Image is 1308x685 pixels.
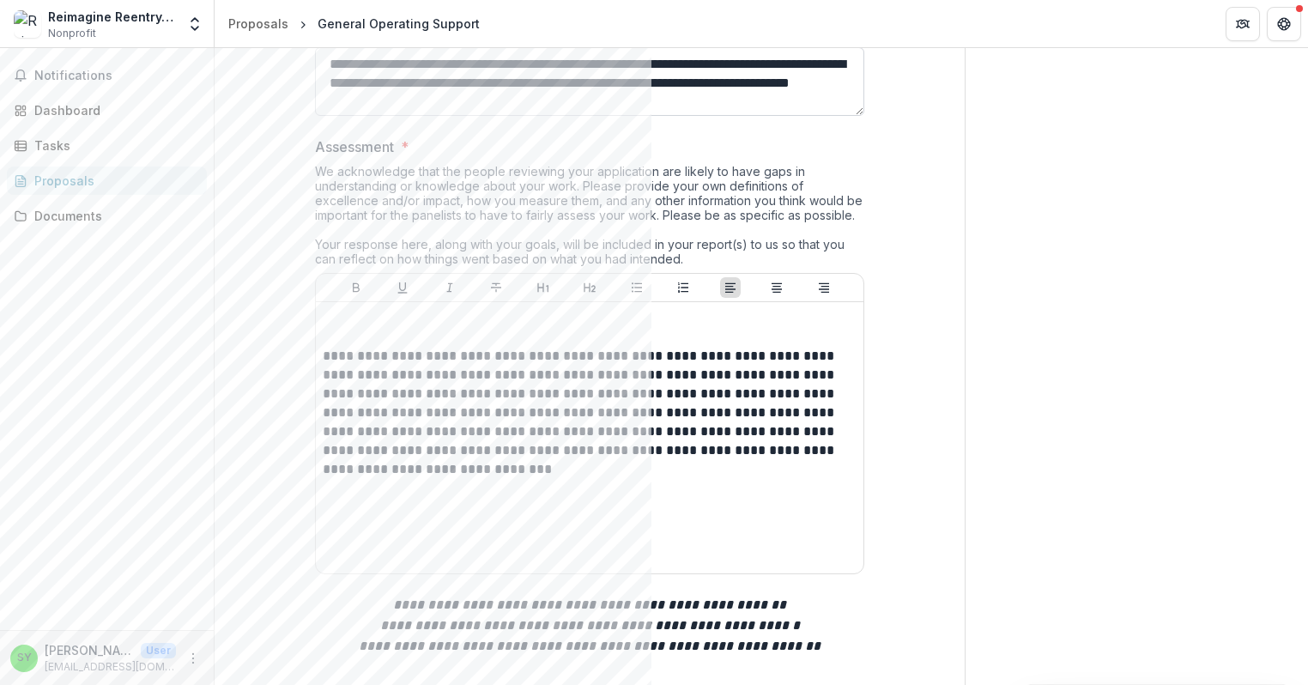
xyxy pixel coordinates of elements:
[17,652,32,664] div: Sydney Yates
[34,172,193,190] div: Proposals
[1226,7,1260,41] button: Partners
[579,277,600,298] button: Heading 2
[673,277,693,298] button: Ordered List
[766,277,787,298] button: Align Center
[183,7,207,41] button: Open entity switcher
[34,101,193,119] div: Dashboard
[315,164,864,273] div: We acknowledge that the people reviewing your application are likely to have gaps in understandin...
[228,15,288,33] div: Proposals
[315,136,394,157] p: Assessment
[48,26,96,41] span: Nonprofit
[45,659,176,675] p: [EMAIL_ADDRESS][DOMAIN_NAME]
[346,277,366,298] button: Bold
[141,643,176,658] p: User
[221,11,487,36] nav: breadcrumb
[34,207,193,225] div: Documents
[221,11,295,36] a: Proposals
[48,8,176,26] div: Reimagine Reentry, Inc.
[318,15,480,33] div: General Operating Support
[814,277,834,298] button: Align Right
[34,69,200,83] span: Notifications
[14,10,41,38] img: Reimagine Reentry, Inc.
[533,277,554,298] button: Heading 1
[7,202,207,230] a: Documents
[34,136,193,155] div: Tasks
[7,62,207,89] button: Notifications
[392,277,413,298] button: Underline
[720,277,741,298] button: Align Left
[486,277,506,298] button: Strike
[627,277,647,298] button: Bullet List
[7,131,207,160] a: Tasks
[1267,7,1301,41] button: Get Help
[45,641,134,659] p: [PERSON_NAME]
[439,277,460,298] button: Italicize
[7,167,207,195] a: Proposals
[7,96,207,124] a: Dashboard
[183,648,203,669] button: More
